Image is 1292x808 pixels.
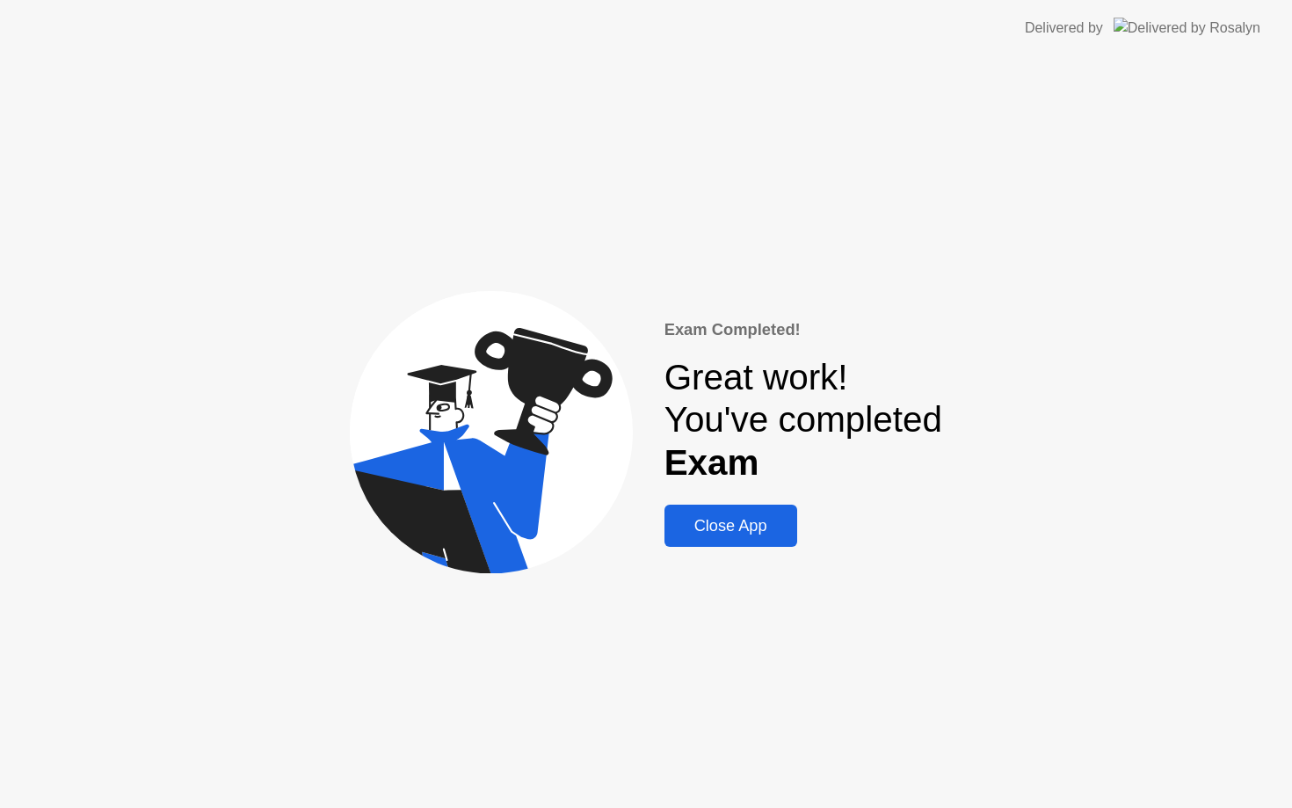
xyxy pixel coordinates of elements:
div: Delivered by [1025,18,1103,39]
img: Delivered by Rosalyn [1114,18,1260,38]
div: Close App [670,517,792,535]
div: Great work! You've completed [664,356,942,484]
b: Exam [664,442,759,483]
div: Exam Completed! [664,317,942,342]
button: Close App [664,505,797,547]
